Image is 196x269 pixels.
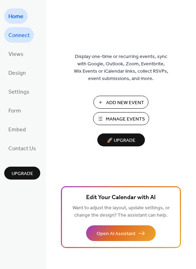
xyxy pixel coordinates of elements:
[8,106,21,117] span: Form
[8,30,30,41] span: Connect
[4,122,30,137] a: Embed
[4,84,34,99] a: Settings
[93,112,149,125] button: Manage Events
[4,8,28,24] a: Home
[4,65,30,80] a: Design
[72,203,170,220] span: Want to adjust the layout, update settings, or change the design? The assistant can help.
[74,53,168,82] span: Display one-time or recurring events, sync with Google, Outlook, Zoom, Eventbrite, Wix Events or ...
[4,27,34,43] a: Connect
[4,46,28,61] a: Views
[106,99,144,107] span: Add New Event
[8,143,36,154] span: Contact Us
[97,133,145,146] button: 🚀 Upgrade
[12,170,33,177] span: Upgrade
[93,96,148,109] button: Add New Event
[8,49,23,60] span: Views
[8,68,26,79] span: Design
[106,116,145,123] span: Manage Events
[4,140,40,156] a: Contact Us
[86,225,156,241] button: Open AI Assistant
[4,167,40,180] button: Upgrade
[8,124,26,136] span: Embed
[101,136,141,145] span: 🚀 Upgrade
[8,87,29,98] span: Settings
[8,11,23,22] span: Home
[97,230,135,238] span: Open AI Assistant
[4,103,25,118] a: Form
[86,193,156,203] span: Edit Your Calendar with AI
